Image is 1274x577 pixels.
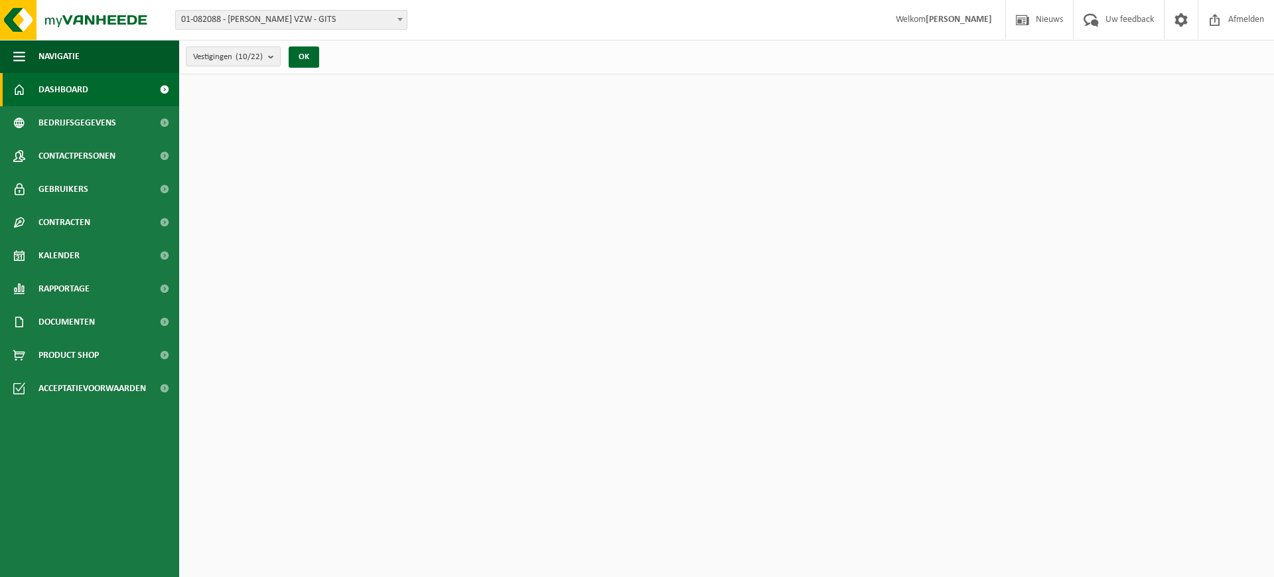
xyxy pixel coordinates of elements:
[38,106,116,139] span: Bedrijfsgegevens
[38,139,115,173] span: Contactpersonen
[176,11,407,29] span: 01-082088 - DOMINIEK SAVIO VZW - GITS
[38,206,90,239] span: Contracten
[236,52,263,61] count: (10/22)
[38,239,80,272] span: Kalender
[289,46,319,68] button: OK
[38,173,88,206] span: Gebruikers
[175,10,407,30] span: 01-082088 - DOMINIEK SAVIO VZW - GITS
[186,46,281,66] button: Vestigingen(10/22)
[38,73,88,106] span: Dashboard
[38,305,95,339] span: Documenten
[38,372,146,405] span: Acceptatievoorwaarden
[38,40,80,73] span: Navigatie
[38,272,90,305] span: Rapportage
[38,339,99,372] span: Product Shop
[193,47,263,67] span: Vestigingen
[926,15,992,25] strong: [PERSON_NAME]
